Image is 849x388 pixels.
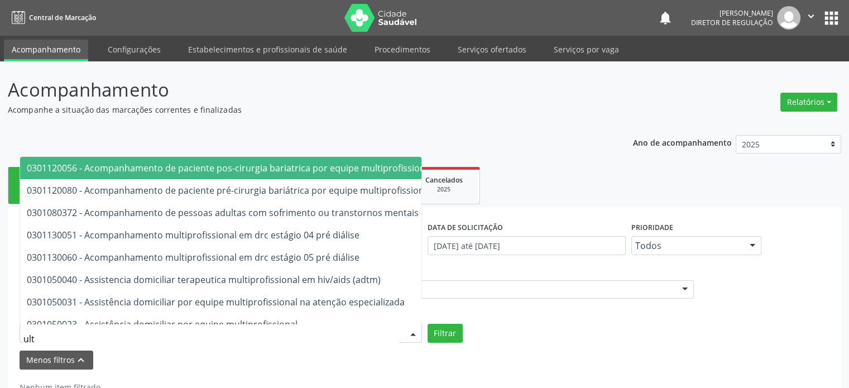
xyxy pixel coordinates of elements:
span: 0301130051 - Acompanhamento multiprofissional em drc estágio 04 pré diálise [27,229,359,241]
label: DATA DE SOLICITAÇÃO [428,219,503,236]
button: Filtrar [428,324,463,343]
a: Procedimentos [367,40,438,59]
p: Ano de acompanhamento [633,135,732,149]
span: 0301120080 - Acompanhamento de paciente pré-cirurgia bariátrica por equipe multiprofissional [27,184,431,197]
a: Estabelecimentos e profissionais de saúde [180,40,355,59]
span: 0301050023 - Assistência domiciliar por equipe multiprofissional. [27,318,300,330]
label: Prioridade [631,219,673,236]
i:  [805,10,817,22]
span: 0301050031 - Assistência domiciliar por equipe multiprofissional na atenção especializada [27,296,405,308]
span: Cancelados [425,175,463,185]
p: Acompanhe a situação das marcações correntes e finalizadas [8,104,591,116]
span: Todos [635,240,739,251]
a: Central de Marcação [8,8,96,27]
a: Acompanhamento [4,40,88,61]
span: Todos os grupos e subgrupos [295,284,671,295]
div: Nova marcação [16,189,72,197]
span: 0301050040 - Assistencia domiciliar terapeutica multiprofissional em hiv/aids (adtm) [27,274,381,286]
img: img [777,6,800,30]
span: 0301130060 - Acompanhamento multiprofissional em drc estágio 05 pré diálise [27,251,359,264]
div: [PERSON_NAME] [691,8,773,18]
i: keyboard_arrow_up [75,354,87,366]
div: 2025 [416,185,472,194]
input: Selecionar procedimento [23,328,399,350]
button: notifications [658,10,673,26]
p: Acompanhamento [8,76,591,104]
input: Selecione um intervalo [428,236,626,255]
a: Serviços por vaga [546,40,627,59]
button: Relatórios [780,93,837,112]
span: 0301080372 - Acompanhamento de pessoas adultas com sofrimento ou transtornos mentais decorrentes ... [27,207,802,219]
a: Serviços ofertados [450,40,534,59]
button: apps [822,8,841,28]
a: Configurações [100,40,169,59]
button:  [800,6,822,30]
span: Central de Marcação [29,13,96,22]
span: 0301120056 - Acompanhamento de paciente pos-cirurgia bariatrica por equipe multiprofissional [27,162,433,174]
span: Diretor de regulação [691,18,773,27]
button: Menos filtroskeyboard_arrow_up [20,351,93,370]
